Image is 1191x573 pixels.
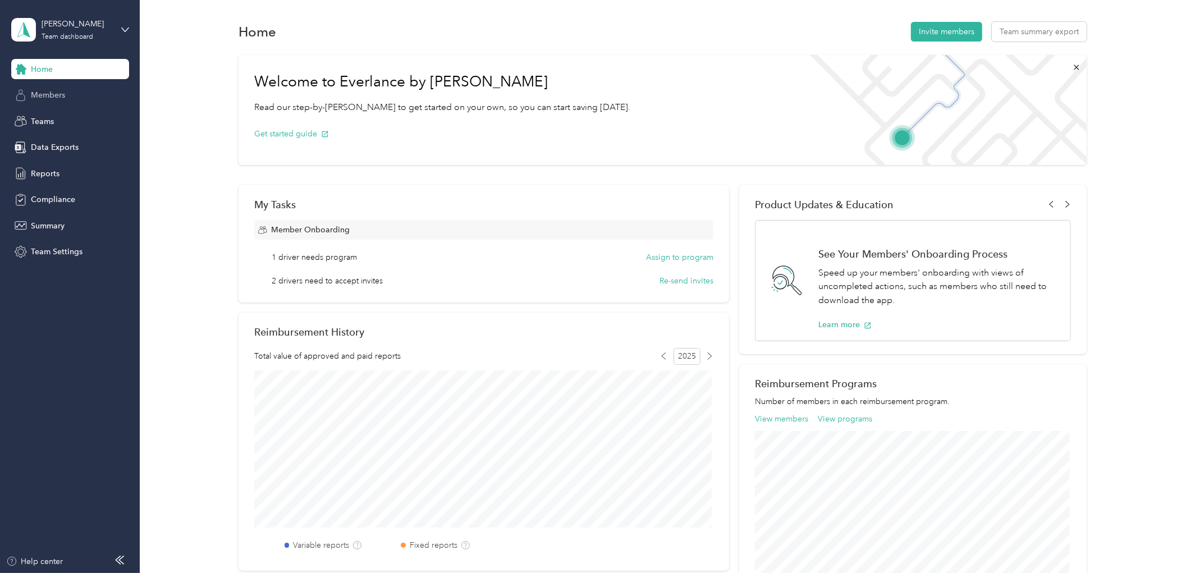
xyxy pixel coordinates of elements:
div: Team dashboard [42,34,93,40]
span: Member Onboarding [271,224,350,236]
span: 1 driver needs program [272,251,358,263]
h2: Reimbursement Programs [755,378,1071,389]
span: Summary [31,220,65,232]
button: Invite members [911,22,982,42]
span: Team Settings [31,246,83,258]
label: Fixed reports [410,539,457,551]
h1: Welcome to Everlance by [PERSON_NAME] [254,73,630,91]
p: Number of members in each reimbursement program. [755,396,1071,407]
button: View programs [818,413,872,425]
button: Team summary export [992,22,1087,42]
div: My Tasks [254,199,713,210]
p: Speed up your members' onboarding with views of uncompleted actions, such as members who still ne... [818,266,1059,308]
span: Teams [31,116,54,127]
span: Reports [31,168,59,180]
span: Data Exports [31,141,79,153]
span: 2025 [674,348,700,365]
span: Product Updates & Education [755,199,894,210]
button: Help center [6,556,63,567]
img: Welcome to everlance [799,55,1087,165]
button: Re-send invites [659,275,713,287]
span: Compliance [31,194,75,205]
h1: See Your Members' Onboarding Process [818,248,1059,260]
h2: Reimbursement History [254,326,364,338]
span: Members [31,89,65,101]
iframe: Everlance-gr Chat Button Frame [1128,510,1191,573]
span: Total value of approved and paid reports [254,350,401,362]
h1: Home [239,26,276,38]
button: Get started guide [254,128,329,140]
button: View members [755,413,808,425]
label: Variable reports [293,539,349,551]
p: Read our step-by-[PERSON_NAME] to get started on your own, so you can start saving [DATE]. [254,100,630,114]
span: Home [31,63,53,75]
button: Assign to program [646,251,713,263]
span: 2 drivers need to accept invites [272,275,383,287]
div: [PERSON_NAME] [42,18,112,30]
button: Learn more [818,319,872,331]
